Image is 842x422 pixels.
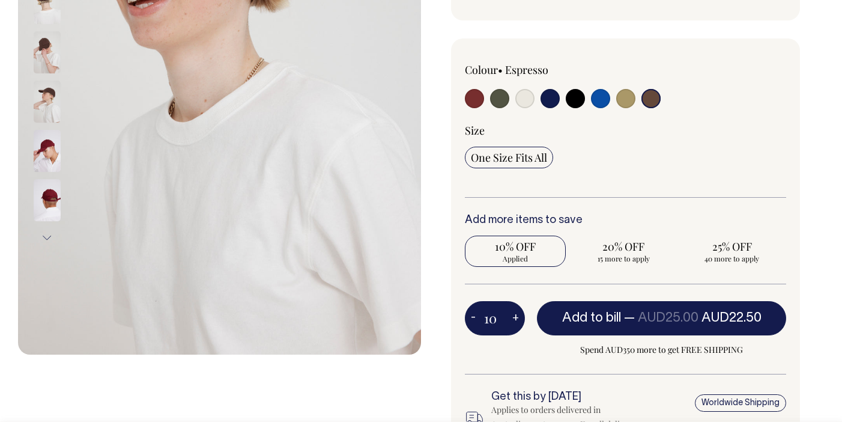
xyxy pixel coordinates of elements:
input: 10% OFF Applied [465,236,566,267]
button: + [506,307,525,331]
img: burgundy [34,130,61,172]
input: 20% OFF 15 more to apply [573,236,674,267]
span: Spend AUD350 more to get FREE SHIPPING [537,343,786,357]
label: Espresso [505,63,548,77]
span: Applied [471,254,560,263]
span: • [498,63,503,77]
span: — [624,312,762,324]
h6: Add more items to save [465,215,786,227]
div: Colour [465,63,593,77]
h6: Get this by [DATE] [491,391,640,403]
img: burgundy [34,179,61,221]
div: Size [465,123,786,138]
input: One Size Fits All [465,147,553,168]
button: - [465,307,482,331]
span: 20% OFF [579,239,668,254]
span: 25% OFF [688,239,777,254]
span: Add to bill [562,312,621,324]
button: Add to bill —AUD25.00AUD22.50 [537,301,786,335]
span: AUD22.50 [701,312,762,324]
img: espresso [34,31,61,73]
span: One Size Fits All [471,150,547,165]
input: 25% OFF 40 more to apply [682,236,783,267]
span: 40 more to apply [688,254,777,263]
span: AUD25.00 [638,312,698,324]
button: Next [38,225,56,252]
img: espresso [34,81,61,123]
span: 15 more to apply [579,254,668,263]
span: 10% OFF [471,239,560,254]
